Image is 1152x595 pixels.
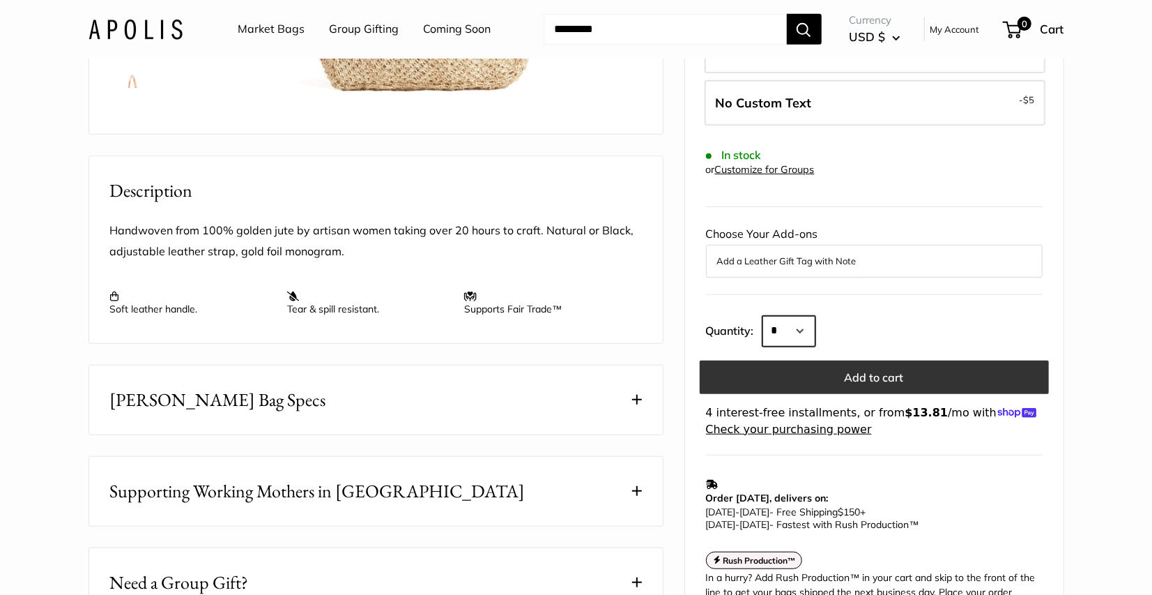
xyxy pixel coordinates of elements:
span: - [736,506,740,518]
p: - Free Shipping + [706,506,1036,531]
a: My Account [930,21,980,38]
button: USD $ [850,26,900,48]
span: - [1020,91,1035,108]
span: Cart [1040,22,1064,36]
p: Supports Fair Trade™ [464,290,627,315]
span: 0 [1017,17,1031,31]
strong: Rush Production™ [723,555,796,566]
span: $5 [1024,94,1035,105]
img: Apolis [89,19,183,39]
span: - [736,518,740,531]
span: Supporting Working Mothers in [GEOGRAPHIC_DATA] [110,478,525,505]
a: Group Gifting [330,19,399,40]
strong: Order [DATE], delivers on: [706,492,829,504]
a: Coming Soon [424,19,491,40]
label: Quantity: [706,312,762,347]
button: Supporting Working Mothers in [GEOGRAPHIC_DATA] [89,457,663,526]
p: Tear & spill resistant. [287,290,450,315]
button: [PERSON_NAME] Bag Specs [89,366,663,435]
label: Leave Blank [705,80,1045,126]
span: [DATE] [740,518,770,531]
h2: Description [110,177,642,204]
span: [DATE] [706,518,736,531]
span: No Custom Text [716,95,812,111]
span: $150 [838,506,861,518]
p: Handwoven from 100% golden jute by artisan women taking over 20 hours to craft. Natural or Black,... [110,220,642,262]
div: Choose Your Add-ons [706,224,1043,277]
span: In stock [706,149,761,162]
div: or [706,160,815,179]
input: Search... [544,14,787,45]
span: [DATE] [706,506,736,518]
a: Customize for Groups [715,163,815,176]
span: USD $ [850,29,886,44]
button: Add a Leather Gift Tag with Note [717,253,1031,269]
button: Add to cart [700,361,1049,394]
span: [PERSON_NAME] Bag Specs [110,386,326,414]
span: Currency [850,10,900,30]
p: Soft leather handle. [110,290,273,315]
button: Search [787,14,822,45]
a: 0 Cart [1004,18,1064,40]
span: [DATE] [740,506,770,518]
a: Market Bags [238,19,305,40]
span: - Fastest with Rush Production™ [706,518,919,531]
img: Mercado Woven in Natural | Estimated Ship: Oct. 19th [110,68,155,113]
a: Mercado Woven in Natural | Estimated Ship: Oct. 19th [107,66,158,116]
